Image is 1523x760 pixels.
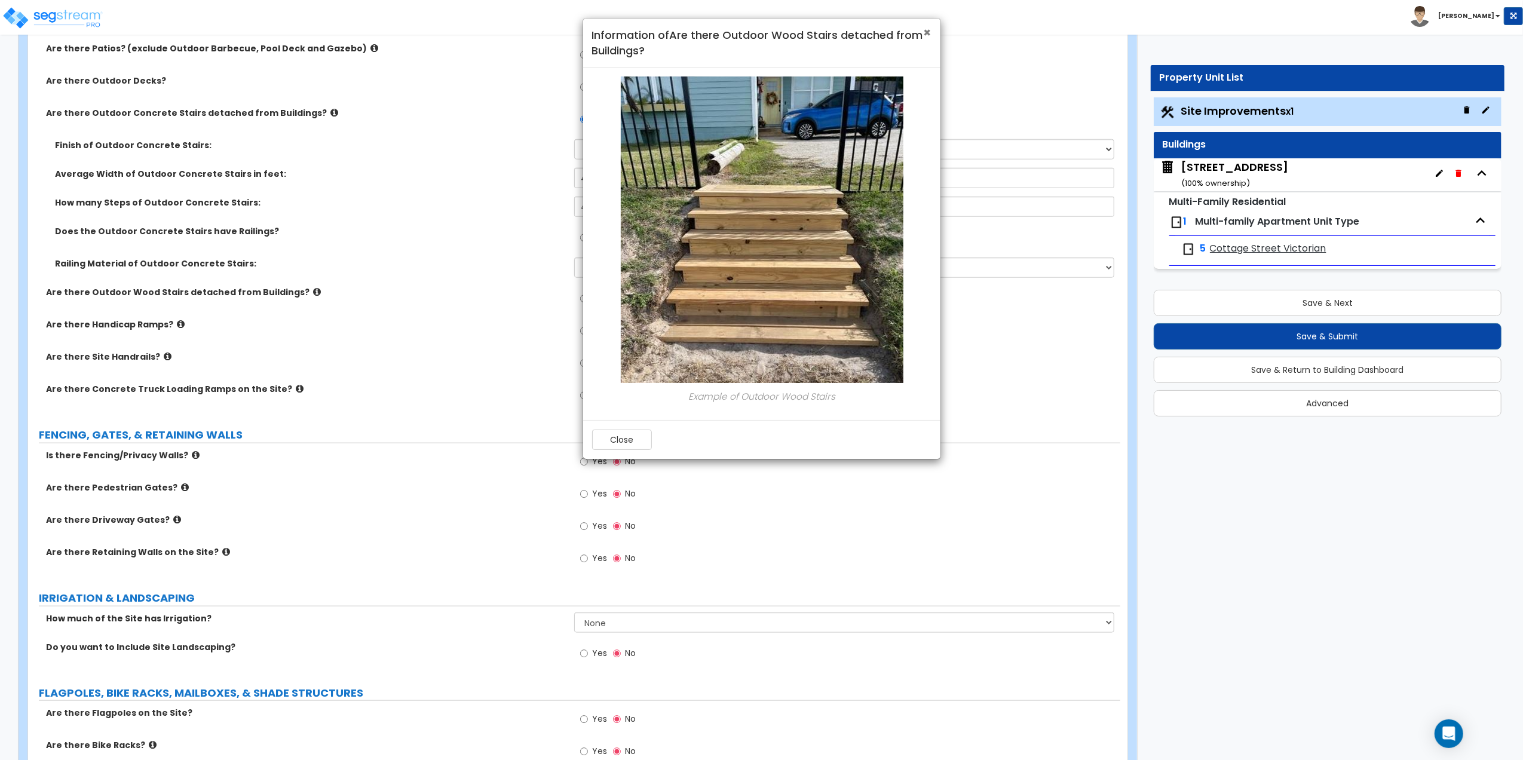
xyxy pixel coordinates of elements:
[1435,719,1463,748] div: Open Intercom Messenger
[592,430,652,450] button: Close
[924,24,931,41] span: ×
[620,76,903,383] img: 173.JPG
[688,390,835,403] i: Example of Outdoor Wood Stairs
[924,26,931,39] button: Close
[592,27,931,58] h4: Information of Are there Outdoor Wood Stairs detached from Buildings?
